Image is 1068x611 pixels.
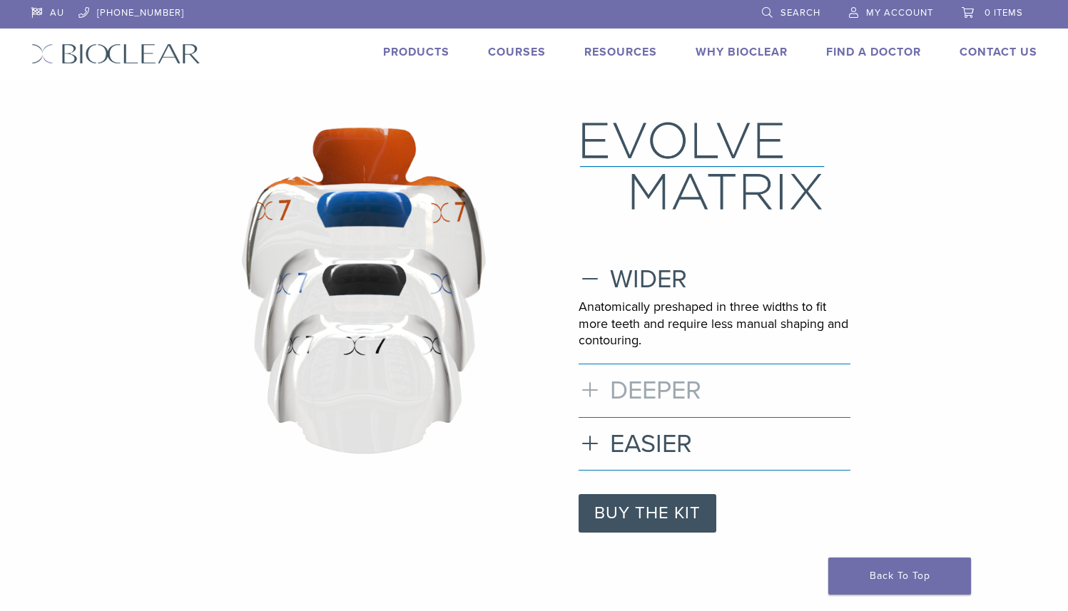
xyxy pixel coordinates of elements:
h3: EASIER [579,428,850,459]
a: Contact Us [960,45,1037,59]
span: My Account [866,7,933,19]
a: Products [383,45,449,59]
a: Why Bioclear [696,45,788,59]
a: Back To Top [828,558,971,595]
img: Bioclear [31,43,200,64]
h3: WIDER [579,264,850,294]
a: Courses [488,45,546,59]
span: 0 items [985,7,1023,19]
a: Resources [584,45,657,59]
a: BUY THE KIT [579,494,716,533]
p: Anatomically preshaped in three widths to fit more teeth and require less manual shaping and cont... [579,299,850,349]
span: Search [780,7,820,19]
h3: DEEPER [579,375,850,406]
a: Find A Doctor [826,45,921,59]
